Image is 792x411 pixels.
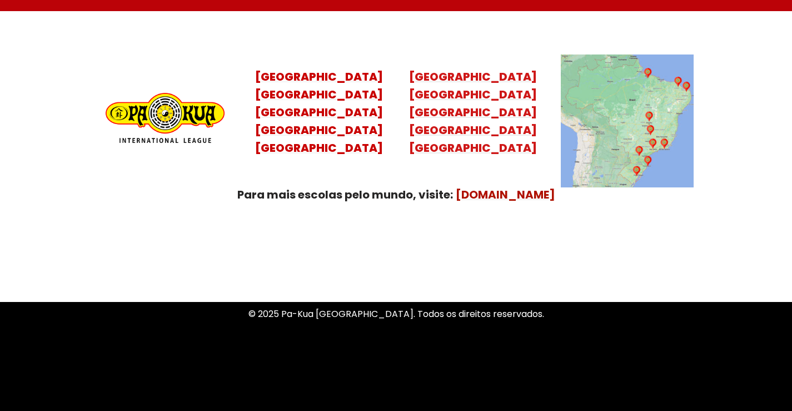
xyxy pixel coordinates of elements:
[79,257,713,287] p: Uma Escola de conhecimentos orientais para toda a família. Foco, habilidade concentração, conquis...
[456,187,555,202] a: [DOMAIN_NAME]
[346,354,446,367] a: Política de Privacidade
[255,69,383,85] mark: [GEOGRAPHIC_DATA]
[409,69,537,156] a: [GEOGRAPHIC_DATA][GEOGRAPHIC_DATA][GEOGRAPHIC_DATA][GEOGRAPHIC_DATA][GEOGRAPHIC_DATA]
[79,306,713,321] p: © 2025 Pa-Kua [GEOGRAPHIC_DATA]. Todos os direitos reservados.
[409,105,537,156] mark: [GEOGRAPHIC_DATA] [GEOGRAPHIC_DATA] [GEOGRAPHIC_DATA]
[255,87,383,156] mark: [GEOGRAPHIC_DATA] [GEOGRAPHIC_DATA] [GEOGRAPHIC_DATA] [GEOGRAPHIC_DATA]
[237,187,453,202] strong: Para mais escolas pelo mundo, visite:
[255,69,383,156] a: [GEOGRAPHIC_DATA][GEOGRAPHIC_DATA][GEOGRAPHIC_DATA][GEOGRAPHIC_DATA][GEOGRAPHIC_DATA]
[409,69,537,102] mark: [GEOGRAPHIC_DATA] [GEOGRAPHIC_DATA]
